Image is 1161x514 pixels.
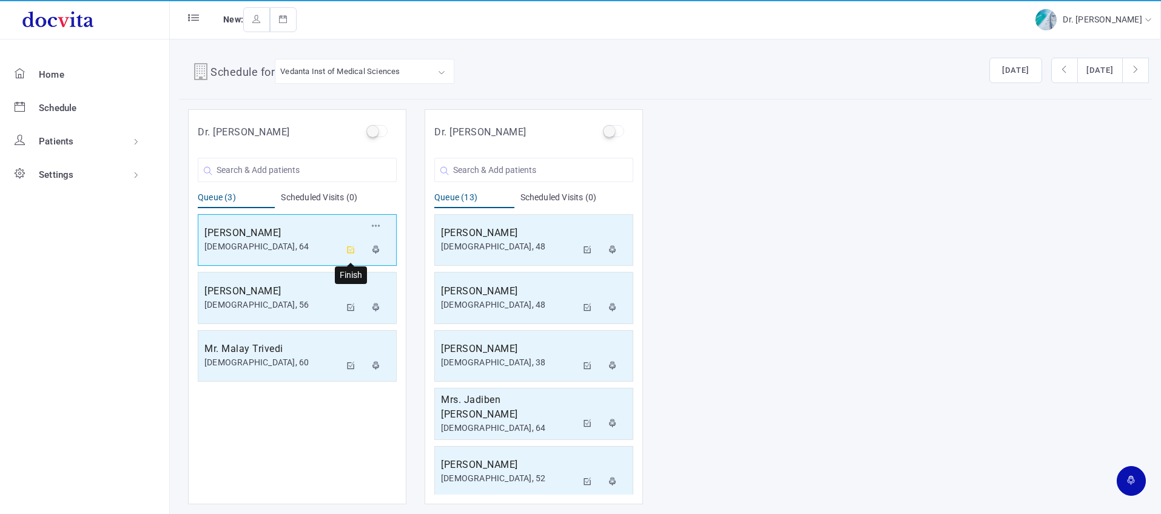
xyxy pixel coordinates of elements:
button: [DATE] [1077,58,1123,83]
h5: [PERSON_NAME] [441,226,577,240]
h5: [PERSON_NAME] [441,284,577,299]
input: Search & Add patients [198,158,397,182]
span: Dr. [PERSON_NAME] [1063,15,1145,24]
span: Schedule [39,103,77,113]
h4: Schedule for [210,64,275,83]
div: Finish [335,266,367,284]
span: Home [39,69,64,80]
div: [DEMOGRAPHIC_DATA], 60 [204,356,340,369]
div: Vedanta Inst of Medical Sciences [280,64,400,78]
h5: [PERSON_NAME] [204,226,340,240]
div: [DEMOGRAPHIC_DATA], 48 [441,299,577,311]
div: [DEMOGRAPHIC_DATA], 52 [441,472,577,485]
button: [DATE] [989,58,1042,83]
div: Queue (13) [434,191,514,208]
div: [DEMOGRAPHIC_DATA], 56 [204,299,340,311]
h5: Mr. Malay Trivedi [204,342,340,356]
input: Search & Add patients [434,158,633,182]
span: Settings [39,169,74,180]
div: Scheduled Visits (0) [281,191,397,208]
div: [DEMOGRAPHIC_DATA], 38 [441,356,577,369]
h5: [PERSON_NAME] [441,458,577,472]
h5: [PERSON_NAME] [204,284,340,299]
div: Scheduled Visits (0) [520,191,634,208]
h5: Dr. [PERSON_NAME] [198,125,290,140]
div: Queue (3) [198,191,275,208]
h5: [PERSON_NAME] [441,342,577,356]
span: New: [223,15,243,24]
h5: Mrs. Jadiben [PERSON_NAME] [441,393,577,422]
span: Patients [39,136,74,147]
div: [DEMOGRAPHIC_DATA], 48 [441,240,577,253]
h5: Dr. [PERSON_NAME] [434,125,527,140]
img: img-2.jpg [1035,9,1057,30]
div: [DEMOGRAPHIC_DATA], 64 [204,240,340,253]
div: [DEMOGRAPHIC_DATA], 64 [441,422,577,435]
